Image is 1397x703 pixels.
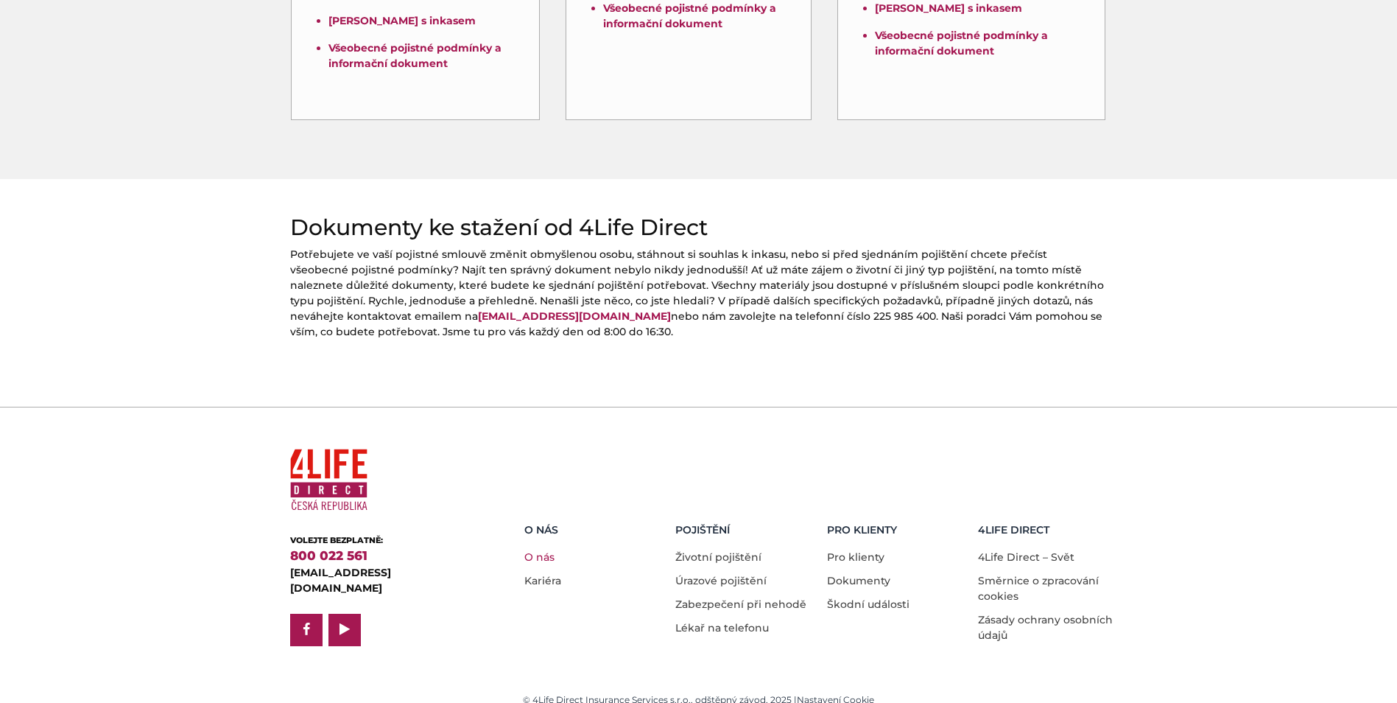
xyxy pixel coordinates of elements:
[875,29,1048,57] a: Všeobecné pojistné podmínky a informační dokument
[290,443,367,517] img: 4Life Direct Česká republika logo
[603,1,776,30] a: Všeobecné pojistné podmínky a informační dokument
[675,621,769,634] a: Lékař na telefonu
[290,247,1108,340] p: Potřebujete ve vaší pojistné smlouvě změnit obmyšlenou osobu, stáhnout si souhlas k inkasu, nebo ...
[675,550,761,564] a: Životní pojištění
[827,574,890,587] a: Dokumenty
[328,14,476,27] a: [PERSON_NAME] s inkasem
[290,566,391,595] a: [EMAIL_ADDRESS][DOMAIN_NAME]
[827,550,884,564] a: Pro klienty
[478,309,671,323] a: [EMAIL_ADDRESS][DOMAIN_NAME]
[978,524,1119,536] h5: 4LIFE DIRECT
[290,214,1108,241] h2: Dokumenty ke stažení od 4Life Direct
[675,524,816,536] h5: Pojištění
[675,574,767,587] a: Úrazové pojištění
[290,548,367,563] a: 800 022 561
[675,598,806,611] a: Zabezpečení při nehodě
[978,574,1099,603] a: Směrnice o zpracování cookies
[290,534,478,547] div: VOLEJTE BEZPLATNĚ:
[978,550,1074,564] a: 4Life Direct – Svět
[827,598,909,611] a: Škodní události
[978,613,1113,642] a: Zásady ochrany osobních údajů
[524,550,555,564] a: O nás
[328,41,502,70] a: Všeobecné pojistné podmínky a informační dokument
[524,524,665,536] h5: O nás
[875,1,1022,15] a: [PERSON_NAME] s inkasem
[827,524,968,536] h5: Pro Klienty
[524,574,561,587] a: Kariéra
